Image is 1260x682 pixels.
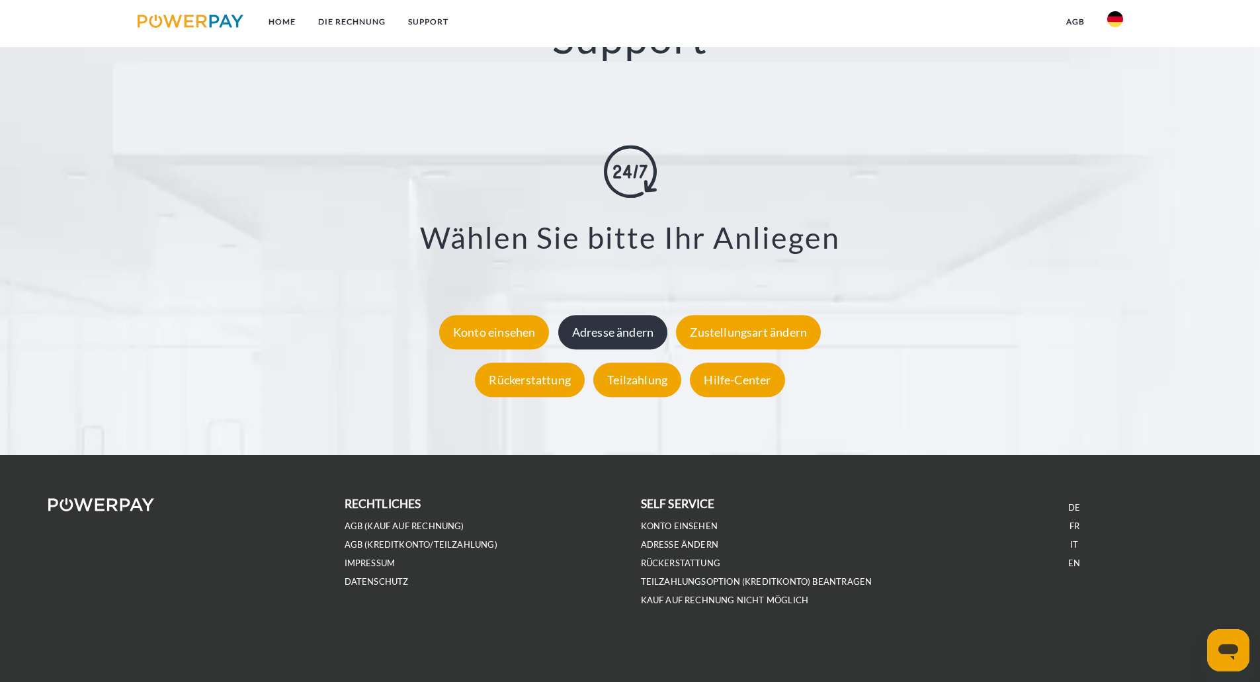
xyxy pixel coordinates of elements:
[475,362,585,397] div: Rückerstattung
[676,315,821,349] div: Zustellungsart ändern
[345,539,497,550] a: AGB (Kreditkonto/Teilzahlung)
[558,315,668,349] div: Adresse ändern
[1070,539,1078,550] a: IT
[345,576,409,587] a: DATENSCHUTZ
[1055,10,1096,34] a: agb
[397,10,460,34] a: SUPPORT
[1068,558,1080,569] a: EN
[590,372,685,387] a: Teilzahlung
[641,558,721,569] a: Rückerstattung
[604,145,657,198] img: online-shopping.svg
[641,576,872,587] a: Teilzahlungsoption (KREDITKONTO) beantragen
[345,521,464,532] a: AGB (Kauf auf Rechnung)
[439,315,550,349] div: Konto einsehen
[257,10,307,34] a: Home
[472,372,588,387] a: Rückerstattung
[138,15,244,28] img: logo-powerpay.svg
[690,362,784,397] div: Hilfe-Center
[673,325,824,339] a: Zustellungsart ändern
[555,325,671,339] a: Adresse ändern
[307,10,397,34] a: DIE RECHNUNG
[1107,11,1123,27] img: de
[345,558,396,569] a: IMPRESSUM
[79,219,1181,256] h3: Wählen Sie bitte Ihr Anliegen
[641,539,719,550] a: Adresse ändern
[641,497,715,511] b: self service
[48,498,155,511] img: logo-powerpay-white.svg
[687,372,788,387] a: Hilfe-Center
[641,521,718,532] a: Konto einsehen
[641,595,809,606] a: Kauf auf Rechnung nicht möglich
[1070,521,1079,532] a: FR
[1068,502,1080,513] a: DE
[345,497,421,511] b: rechtliches
[436,325,553,339] a: Konto einsehen
[593,362,681,397] div: Teilzahlung
[1207,629,1249,671] iframe: Schaltfläche zum Öffnen des Messaging-Fensters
